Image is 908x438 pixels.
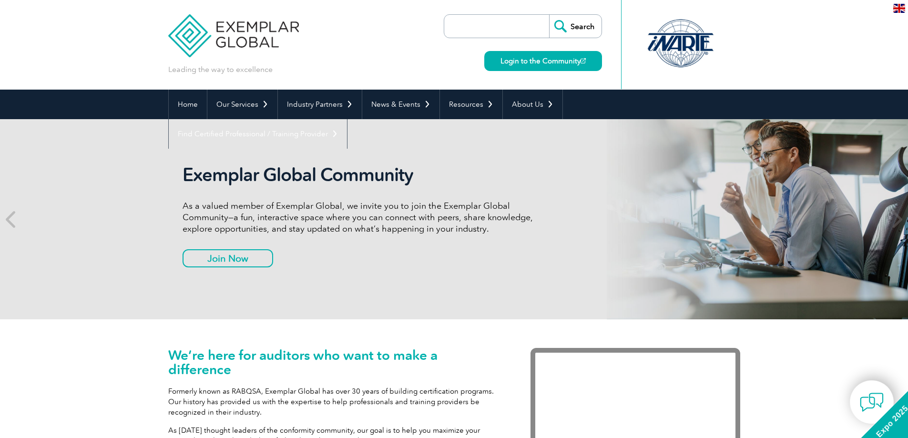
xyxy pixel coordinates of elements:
a: News & Events [362,90,439,119]
a: Join Now [183,249,273,267]
img: open_square.png [581,58,586,63]
input: Search [549,15,602,38]
img: contact-chat.png [860,390,884,414]
img: en [893,4,905,13]
p: As a valued member of Exemplar Global, we invite you to join the Exemplar Global Community—a fun,... [183,200,540,234]
a: Our Services [207,90,277,119]
a: About Us [503,90,562,119]
a: Find Certified Professional / Training Provider [169,119,347,149]
p: Formerly known as RABQSA, Exemplar Global has over 30 years of building certification programs. O... [168,386,502,418]
a: Home [169,90,207,119]
h2: Exemplar Global Community [183,164,540,186]
p: Leading the way to excellence [168,64,273,75]
a: Login to the Community [484,51,602,71]
a: Industry Partners [278,90,362,119]
h1: We’re here for auditors who want to make a difference [168,348,502,377]
a: Resources [440,90,502,119]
